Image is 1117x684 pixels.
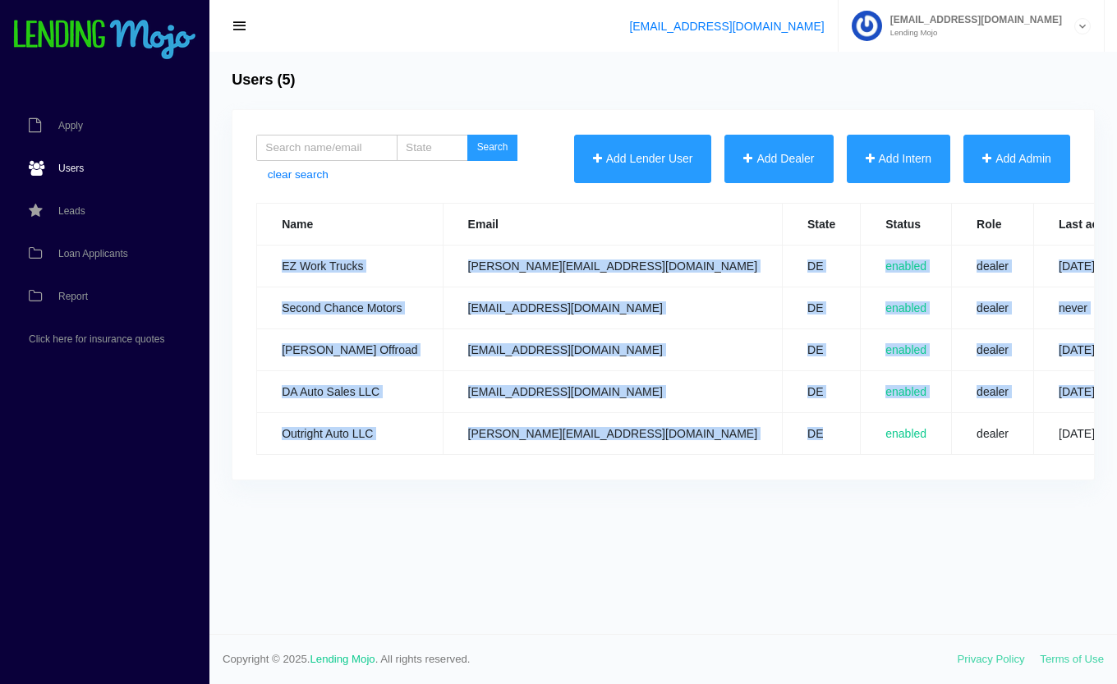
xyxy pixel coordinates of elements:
th: Status [861,204,952,246]
td: [PERSON_NAME] Offroad [257,329,443,371]
th: State [783,204,861,246]
button: Search [467,135,518,161]
span: Click here for insurance quotes [29,334,164,344]
button: Add Intern [847,135,951,183]
td: DE [783,413,861,455]
td: EZ Work Trucks [257,246,443,287]
td: DA Auto Sales LLC [257,371,443,413]
a: [EMAIL_ADDRESS][DOMAIN_NAME] [629,20,824,33]
td: [EMAIL_ADDRESS][DOMAIN_NAME] [443,329,782,371]
a: Lending Mojo [310,653,375,665]
td: dealer [952,329,1034,371]
td: dealer [952,287,1034,329]
td: dealer [952,246,1034,287]
input: State [397,135,468,161]
td: DE [783,287,861,329]
td: Outright Auto LLC [257,413,443,455]
td: DE [783,371,861,413]
th: Email [443,204,782,246]
td: Second Chance Motors [257,287,443,329]
td: DE [783,246,861,287]
td: dealer [952,371,1034,413]
span: enabled [885,343,926,356]
span: [EMAIL_ADDRESS][DOMAIN_NAME] [882,15,1062,25]
td: [EMAIL_ADDRESS][DOMAIN_NAME] [443,287,782,329]
th: Role [952,204,1034,246]
a: Terms of Use [1040,653,1104,665]
td: [EMAIL_ADDRESS][DOMAIN_NAME] [443,371,782,413]
button: Add Admin [963,135,1070,183]
button: Add Dealer [724,135,833,183]
span: Copyright © 2025. . All rights reserved. [223,651,958,668]
button: Add Lender User [574,135,712,183]
span: Report [58,292,88,301]
span: Users [58,163,84,173]
span: Apply [58,121,83,131]
img: logo-small.png [12,20,197,61]
img: Profile image [852,11,882,41]
th: Name [257,204,443,246]
span: Leads [58,206,85,216]
h4: Users (5) [232,71,295,90]
span: Loan Applicants [58,249,128,259]
input: Search name/email [256,135,398,161]
small: Lending Mojo [882,29,1062,37]
td: [PERSON_NAME][EMAIL_ADDRESS][DOMAIN_NAME] [443,246,782,287]
a: Privacy Policy [958,653,1025,665]
span: enabled [885,385,926,398]
td: [PERSON_NAME][EMAIL_ADDRESS][DOMAIN_NAME] [443,413,782,455]
span: enabled [885,259,926,273]
span: enabled [885,427,926,440]
span: enabled [885,301,926,314]
td: dealer [952,413,1034,455]
a: clear search [268,167,329,183]
td: DE [783,329,861,371]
